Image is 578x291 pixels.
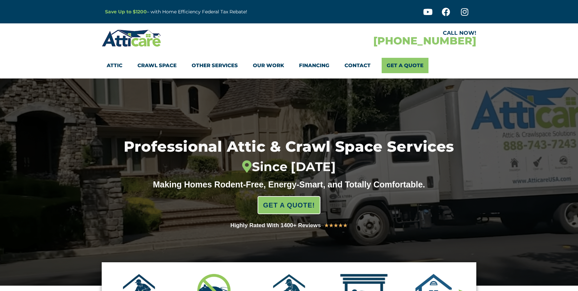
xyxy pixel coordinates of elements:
[258,196,321,214] a: GET A QUOTE!
[137,58,177,73] a: Crawl Space
[192,58,238,73] a: Other Services
[105,8,322,16] p: – with Home Efficiency Federal Tax Rebate!
[90,159,488,174] div: Since [DATE]
[105,9,147,15] a: Save Up to $1200
[333,221,338,230] i: ★
[263,198,315,212] span: GET A QUOTE!
[329,221,333,230] i: ★
[324,221,348,230] div: 5/5
[343,221,348,230] i: ★
[324,221,329,230] i: ★
[345,58,371,73] a: Contact
[230,221,321,230] div: Highly Rated With 1400+ Reviews
[299,58,329,73] a: Financing
[382,58,428,73] a: Get A Quote
[107,58,471,73] nav: Menu
[107,58,122,73] a: Attic
[90,139,488,174] h1: Professional Attic & Crawl Space Services
[140,179,438,189] div: Making Homes Rodent-Free, Energy-Smart, and Totally Comfortable.
[289,30,476,36] div: CALL NOW!
[253,58,284,73] a: Our Work
[338,221,343,230] i: ★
